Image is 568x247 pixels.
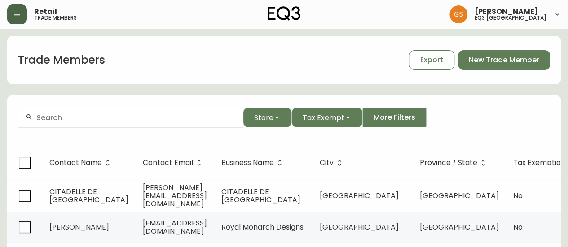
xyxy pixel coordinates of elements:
span: Contact Email [143,159,205,167]
span: Contact Name [49,159,114,167]
span: Province / State [420,159,489,167]
h1: Trade Members [18,52,105,68]
span: More Filters [374,113,415,122]
span: [PERSON_NAME][EMAIL_ADDRESS][DOMAIN_NAME] [143,182,207,209]
img: logo [268,6,301,21]
span: No [513,191,523,201]
span: Contact Name [49,160,102,165]
span: [PERSON_NAME] [49,222,109,232]
span: No [513,222,523,232]
span: Province / State [420,160,477,165]
h5: trade members [34,15,77,21]
span: Export [420,55,443,65]
button: Store [243,108,291,127]
img: 6b403d9c54a9a0c30f681d41f5fc2571 [449,5,467,23]
span: Business Name [221,160,274,165]
span: City [320,159,345,167]
button: Export [409,50,454,70]
span: [GEOGRAPHIC_DATA] [420,191,499,201]
span: Tax Exempt [303,112,344,123]
span: Retail [34,8,57,15]
span: [GEOGRAPHIC_DATA] [420,222,499,232]
span: [PERSON_NAME] [475,8,538,15]
span: Business Name [221,159,286,167]
span: [GEOGRAPHIC_DATA] [320,191,399,201]
span: Store [254,112,273,123]
span: New Trade Member [469,55,539,65]
span: [GEOGRAPHIC_DATA] [320,222,399,232]
button: More Filters [362,108,427,127]
span: City [320,160,334,165]
span: CITADELLE DE [GEOGRAPHIC_DATA] [221,186,300,205]
span: Contact Email [143,160,193,165]
span: CITADELLE DE [GEOGRAPHIC_DATA] [49,186,128,205]
span: [EMAIL_ADDRESS][DOMAIN_NAME] [143,218,207,236]
span: Tax Exemption [513,160,565,165]
button: Tax Exempt [291,108,362,127]
button: New Trade Member [458,50,550,70]
h5: eq3 [GEOGRAPHIC_DATA] [475,15,546,21]
span: Royal Monarch Designs [221,222,304,232]
input: Search [36,113,236,122]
